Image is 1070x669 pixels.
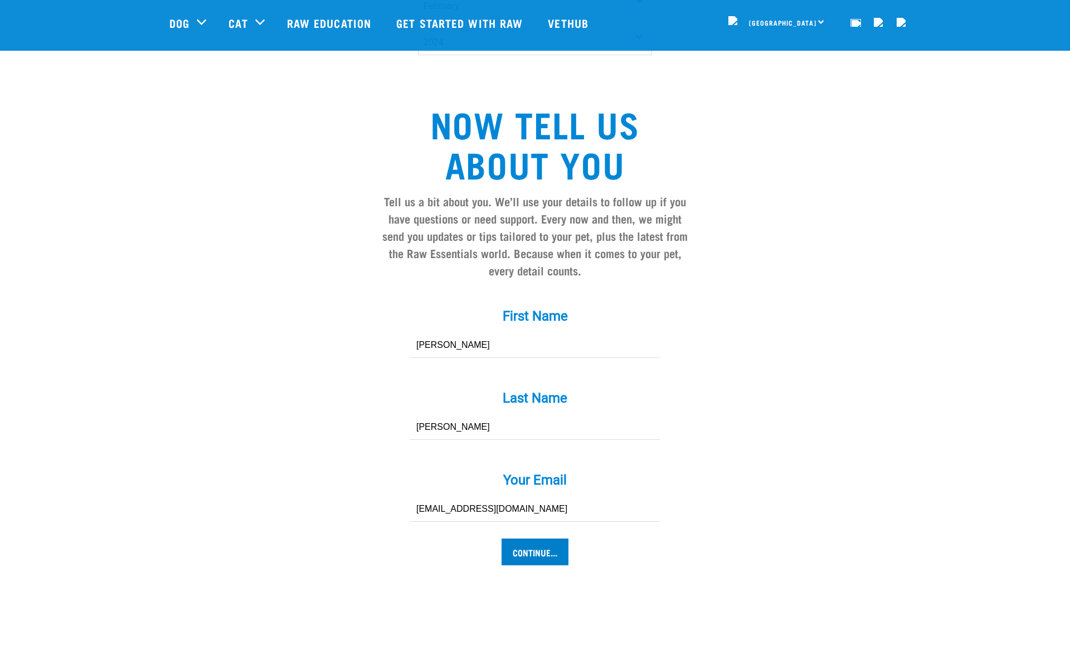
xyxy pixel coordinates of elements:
label: First Name [368,306,702,326]
input: Continue... [502,539,568,565]
a: Get started with Raw [385,1,537,45]
img: user.png [874,18,883,27]
label: Last Name [368,388,702,408]
a: Raw Education [276,1,385,45]
label: Your Email [368,470,702,490]
a: Vethub [537,1,602,45]
img: home-icon-1@2x.png [850,16,861,27]
h4: Tell us a bit about you. We’ll use your details to follow up if you have questions or need suppor... [377,192,693,279]
span: [GEOGRAPHIC_DATA] [749,21,816,25]
a: Cat [228,14,247,31]
img: van-moving.png [728,16,743,26]
h2: Now tell us about you [377,103,693,183]
img: home-icon@2x.png [897,18,906,27]
a: Dog [169,14,189,31]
